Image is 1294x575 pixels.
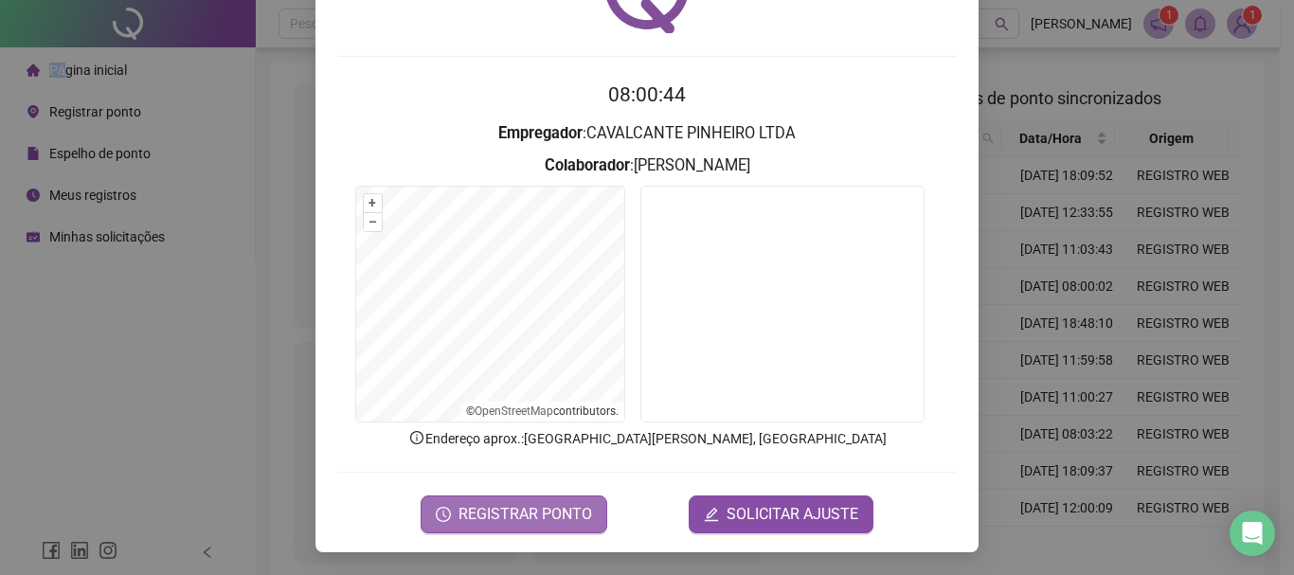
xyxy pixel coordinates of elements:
div: Open Intercom Messenger [1230,511,1275,556]
span: clock-circle [436,507,451,522]
h3: : [PERSON_NAME] [338,153,956,178]
li: © contributors. [466,404,619,418]
span: SOLICITAR AJUSTE [727,503,858,526]
span: REGISTRAR PONTO [458,503,592,526]
button: REGISTRAR PONTO [421,495,607,533]
time: 08:00:44 [608,83,686,106]
strong: Colaborador [545,156,630,174]
span: info-circle [408,429,425,446]
h3: : CAVALCANTE PINHEIRO LTDA [338,121,956,146]
button: editSOLICITAR AJUSTE [689,495,873,533]
strong: Empregador [498,124,583,142]
a: OpenStreetMap [475,404,553,418]
button: – [364,213,382,231]
button: + [364,194,382,212]
span: edit [704,507,719,522]
p: Endereço aprox. : [GEOGRAPHIC_DATA][PERSON_NAME], [GEOGRAPHIC_DATA] [338,428,956,449]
